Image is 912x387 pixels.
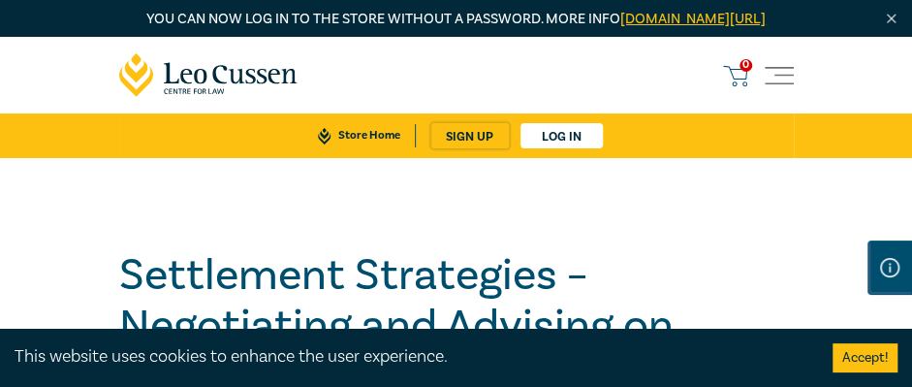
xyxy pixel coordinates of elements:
[431,123,509,148] a: sign up
[880,258,899,277] img: Information Icon
[620,10,766,28] a: [DOMAIN_NAME][URL]
[119,9,794,30] p: You can now log in to the store without a password. More info
[15,344,803,370] div: This website uses cookies to enhance the user experience.
[765,61,794,90] button: Toggle navigation
[833,343,897,372] button: Accept cookies
[883,11,899,27] img: Close
[739,59,752,72] span: 0
[520,123,603,148] a: Log in
[303,124,415,147] a: Store Home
